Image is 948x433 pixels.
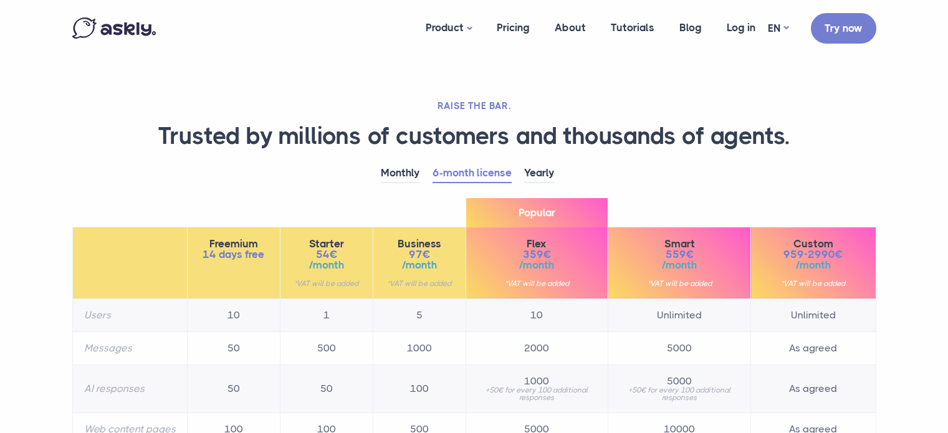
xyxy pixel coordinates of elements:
td: 50 [187,364,280,412]
td: 500 [280,331,373,364]
a: Try now [811,13,876,44]
span: Custom [762,239,864,249]
td: 1 [280,298,373,331]
td: 5 [373,298,466,331]
span: Business [385,239,454,249]
span: 14 days free [199,249,269,260]
h1: Trusted by millions of customers and thousands of agents. [72,121,876,151]
th: Users [72,298,187,331]
span: 97€ [385,249,454,260]
td: Unlimited [751,298,876,331]
a: Pricing [484,4,542,52]
span: Freemium [199,239,269,249]
span: Popular [466,198,608,227]
small: +50€ for every 100 additional responses [620,386,739,401]
small: *VAT will be added [292,280,361,287]
span: /month [477,260,597,270]
span: /month [620,260,739,270]
small: *VAT will be added [385,280,454,287]
a: EN [768,19,788,37]
span: 54€ [292,249,361,260]
a: About [542,4,598,52]
span: /month [762,260,864,270]
img: Askly [72,17,156,39]
a: Yearly [524,164,555,183]
span: /month [292,260,361,270]
td: As agreed [751,331,876,364]
td: 50 [187,331,280,364]
a: Monthly [381,164,420,183]
span: /month [385,260,454,270]
td: 5000 [608,331,751,364]
th: AI responses [72,364,187,412]
td: Unlimited [608,298,751,331]
a: Log in [714,4,768,52]
span: Flex [477,239,597,249]
th: Messages [72,331,187,364]
span: 5000 [620,376,739,386]
h2: RAISE THE BAR. [72,100,876,112]
small: +50€ for every 100 additional responses [477,386,597,401]
a: 6-month license [433,164,512,183]
td: 1000 [373,331,466,364]
small: *VAT will be added [762,280,864,287]
td: 2000 [466,331,608,364]
span: 359€ [477,249,597,260]
span: 559€ [620,249,739,260]
span: Starter [292,239,361,249]
a: Tutorials [598,4,667,52]
small: *VAT will be added [620,280,739,287]
a: Blog [667,4,714,52]
span: Smart [620,239,739,249]
td: 10 [466,298,608,331]
small: *VAT will be added [477,280,597,287]
td: 50 [280,364,373,412]
span: 959-2990€ [762,249,864,260]
a: Product [413,4,484,53]
td: 10 [187,298,280,331]
span: 1000 [477,376,597,386]
td: 100 [373,364,466,412]
span: As agreed [762,384,864,394]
